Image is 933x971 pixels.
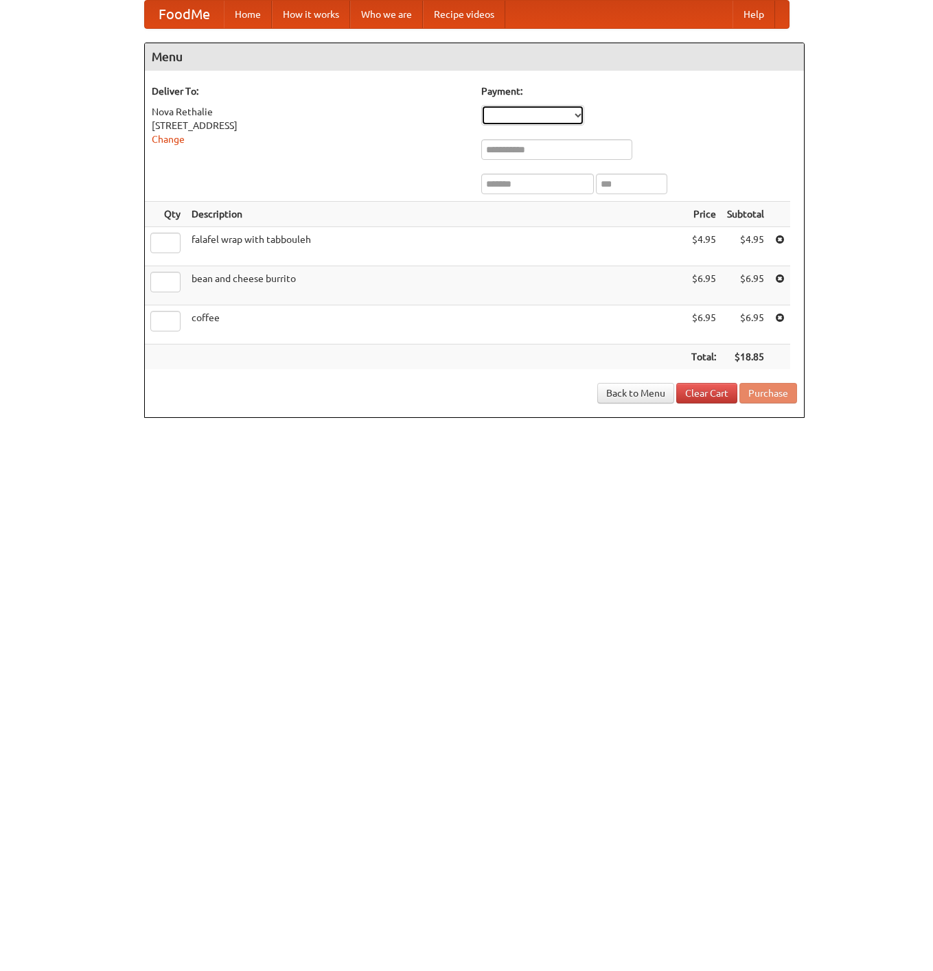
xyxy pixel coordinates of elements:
[686,227,722,266] td: $4.95
[145,202,186,227] th: Qty
[733,1,775,28] a: Help
[676,383,737,403] a: Clear Cart
[722,227,770,266] td: $4.95
[350,1,423,28] a: Who we are
[145,1,224,28] a: FoodMe
[152,105,468,119] div: Nova Rethalie
[686,305,722,344] td: $6.95
[152,84,468,98] h5: Deliver To:
[224,1,272,28] a: Home
[186,227,686,266] td: falafel wrap with tabbouleh
[481,84,797,98] h5: Payment:
[186,305,686,344] td: coffee
[152,134,185,145] a: Change
[423,1,505,28] a: Recipe videos
[722,305,770,344] td: $6.95
[152,119,468,132] div: [STREET_ADDRESS]
[722,344,770,370] th: $18.85
[686,266,722,305] td: $6.95
[686,344,722,370] th: Total:
[739,383,797,403] button: Purchase
[272,1,350,28] a: How it works
[686,202,722,227] th: Price
[186,202,686,227] th: Description
[186,266,686,305] td: bean and cheese burrito
[722,202,770,227] th: Subtotal
[145,43,804,71] h4: Menu
[597,383,674,403] a: Back to Menu
[722,266,770,305] td: $6.95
